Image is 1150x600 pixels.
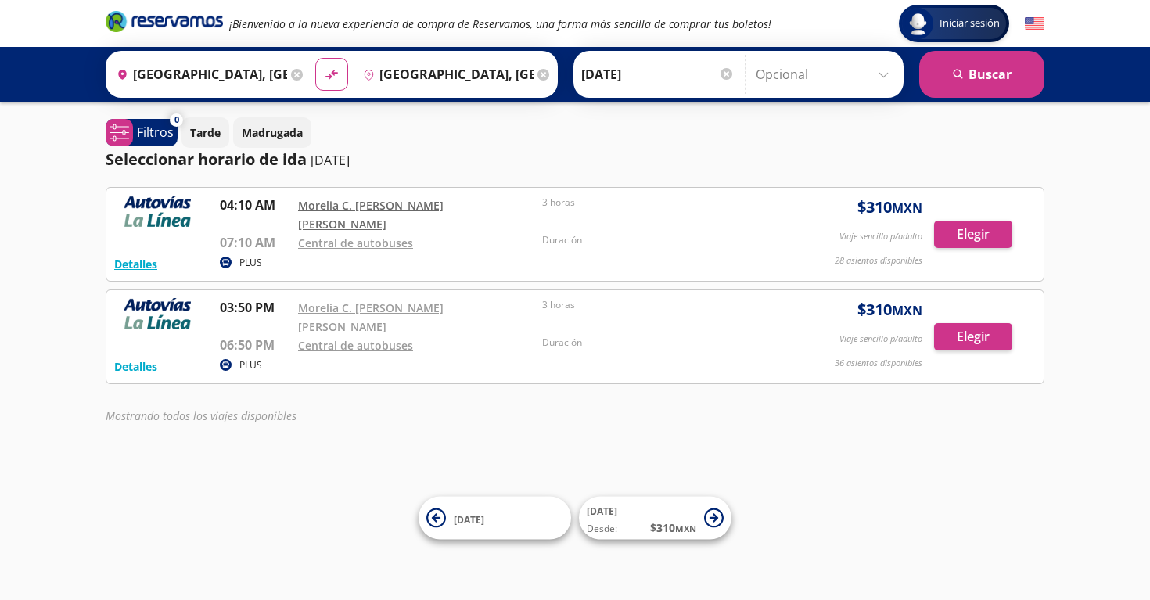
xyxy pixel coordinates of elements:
[229,16,771,31] em: ¡Bienvenido a la nueva experiencia de compra de Reservamos, una forma más sencilla de comprar tus...
[106,148,307,171] p: Seleccionar horario de ida
[174,113,179,127] span: 0
[298,235,413,250] a: Central de autobuses
[587,522,617,536] span: Desde:
[454,512,484,526] span: [DATE]
[857,298,922,322] span: $ 310
[106,9,223,38] a: Brand Logo
[114,298,200,329] img: RESERVAMOS
[419,497,571,540] button: [DATE]
[106,9,223,33] i: Brand Logo
[839,230,922,243] p: Viaje sencillo p/adulto
[756,55,896,94] input: Opcional
[919,51,1044,98] button: Buscar
[542,336,778,350] p: Duración
[220,233,290,252] p: 07:10 AM
[311,151,350,170] p: [DATE]
[892,302,922,319] small: MXN
[835,254,922,268] p: 28 asientos disponibles
[581,55,735,94] input: Elegir Fecha
[835,357,922,370] p: 36 asientos disponibles
[106,119,178,146] button: 0Filtros
[542,196,778,210] p: 3 horas
[242,124,303,141] p: Madrugada
[239,256,262,270] p: PLUS
[650,519,696,536] span: $ 310
[233,117,311,148] button: Madrugada
[220,196,290,214] p: 04:10 AM
[114,196,200,227] img: RESERVAMOS
[190,124,221,141] p: Tarde
[220,298,290,317] p: 03:50 PM
[857,196,922,219] span: $ 310
[587,505,617,518] span: [DATE]
[114,256,157,272] button: Detalles
[357,55,534,94] input: Buscar Destino
[933,16,1006,31] span: Iniciar sesión
[181,117,229,148] button: Tarde
[114,358,157,375] button: Detalles
[137,123,174,142] p: Filtros
[110,55,287,94] input: Buscar Origen
[934,323,1012,350] button: Elegir
[542,233,778,247] p: Duración
[298,338,413,353] a: Central de autobuses
[106,408,296,423] em: Mostrando todos los viajes disponibles
[298,300,444,334] a: Morelia C. [PERSON_NAME] [PERSON_NAME]
[220,336,290,354] p: 06:50 PM
[934,221,1012,248] button: Elegir
[542,298,778,312] p: 3 horas
[579,497,731,540] button: [DATE]Desde:$310MXN
[1025,14,1044,34] button: English
[839,332,922,346] p: Viaje sencillo p/adulto
[239,358,262,372] p: PLUS
[298,198,444,232] a: Morelia C. [PERSON_NAME] [PERSON_NAME]
[675,523,696,534] small: MXN
[892,199,922,217] small: MXN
